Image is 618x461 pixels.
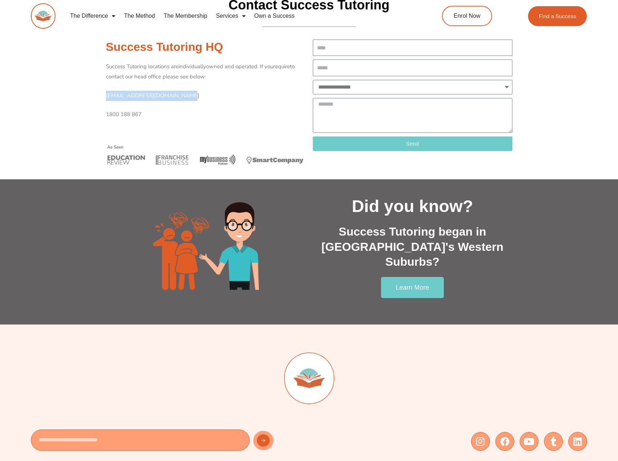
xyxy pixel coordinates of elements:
[106,111,142,118] span: 1800 188 867
[159,8,212,24] a: The Membership
[528,6,587,26] a: Find a Success
[66,8,410,24] nav: Menu
[313,224,512,270] h2: Success Tutoring began in [GEOGRAPHIC_DATA]'s Western Suburbs?
[106,92,199,99] span: [EMAIL_ADDRESS][DOMAIN_NAME]
[106,62,306,82] p: individually require
[313,195,512,217] h2: Did you know?
[250,8,299,24] a: Own a Success
[106,136,306,176] img: Success Tutoring Featured in
[151,192,260,301] img: Year 7 Assessments
[206,63,273,70] span: owned and operated. If you
[106,63,179,70] span: Success Tutoring locations are
[539,13,576,19] span: Find a Success
[31,429,305,454] form: New Form
[442,6,492,26] a: Enrol Now
[120,8,159,24] a: The Method
[66,8,120,24] a: The Difference
[313,136,512,151] button: Send
[106,40,306,55] h2: Success Tutoring HQ
[406,141,419,146] span: Send
[313,40,512,155] form: New Form
[381,277,443,298] a: Learn More
[497,379,618,461] iframe: Chat Widget
[454,13,480,19] span: Enrol Now
[212,8,250,24] a: Services
[396,284,429,291] span: Learn More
